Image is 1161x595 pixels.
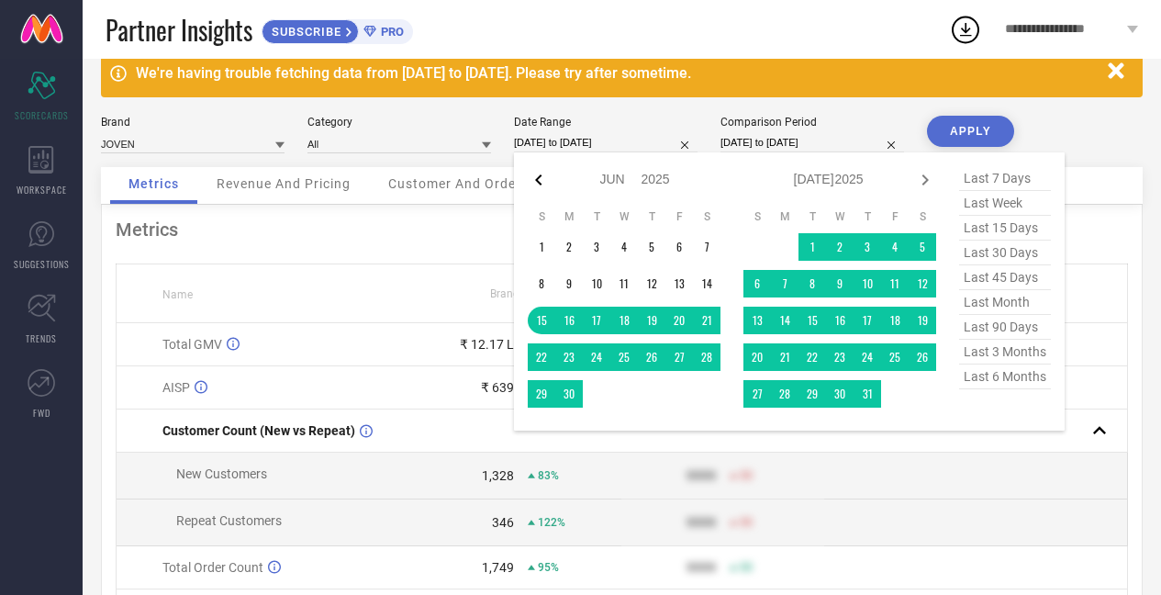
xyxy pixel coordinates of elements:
td: Thu Jul 31 2025 [854,380,881,408]
span: 50 [740,561,753,574]
th: Tuesday [583,209,610,224]
span: 83% [538,469,559,482]
td: Sat Jun 07 2025 [693,233,720,261]
td: Tue Jun 03 2025 [583,233,610,261]
td: Sun Jun 08 2025 [528,270,555,297]
div: 346 [492,515,514,530]
th: Saturday [693,209,720,224]
a: SUBSCRIBEPRO [262,15,413,44]
td: Fri Jun 20 2025 [665,307,693,334]
div: Previous month [528,169,550,191]
td: Tue Jul 15 2025 [798,307,826,334]
div: We're having trouble fetching data from [DATE] to [DATE]. Please try after sometime. [136,64,1099,82]
span: WORKSPACE [17,183,67,196]
td: Mon Jun 23 2025 [555,343,583,371]
span: Customer Count (New vs Repeat) [162,423,355,438]
span: last week [959,191,1051,216]
span: last 15 days [959,216,1051,241]
td: Sun Jun 01 2025 [528,233,555,261]
td: Thu Jul 24 2025 [854,343,881,371]
span: 122% [538,516,565,529]
td: Sun Jul 20 2025 [743,343,771,371]
td: Fri Jun 13 2025 [665,270,693,297]
td: Fri Jul 11 2025 [881,270,909,297]
th: Friday [881,209,909,224]
th: Saturday [909,209,936,224]
td: Thu Jul 10 2025 [854,270,881,297]
span: Partner Insights [106,11,252,49]
span: SUBSCRIBE [262,25,346,39]
span: AISP [162,380,190,395]
td: Tue Jul 01 2025 [798,233,826,261]
td: Thu Jun 12 2025 [638,270,665,297]
span: last 90 days [959,315,1051,340]
td: Mon Jul 28 2025 [771,380,798,408]
div: Comparison Period [720,116,904,129]
div: 1,328 [482,468,514,483]
span: 95% [538,561,559,574]
div: Category [307,116,491,129]
td: Sun Jul 06 2025 [743,270,771,297]
td: Sat Jun 21 2025 [693,307,720,334]
span: Repeat Customers [176,513,282,528]
td: Mon Jul 21 2025 [771,343,798,371]
div: 1,749 [482,560,514,575]
td: Sun Jul 27 2025 [743,380,771,408]
td: Wed Jun 11 2025 [610,270,638,297]
td: Wed Jul 02 2025 [826,233,854,261]
td: Mon Jun 30 2025 [555,380,583,408]
td: Tue Jul 08 2025 [798,270,826,297]
th: Wednesday [610,209,638,224]
th: Monday [771,209,798,224]
div: Open download list [949,13,982,46]
div: 9999 [687,468,716,483]
span: last 7 days [959,166,1051,191]
td: Fri Jul 25 2025 [881,343,909,371]
td: Tue Jul 22 2025 [798,343,826,371]
td: Sun Jun 29 2025 [528,380,555,408]
td: Wed Jun 04 2025 [610,233,638,261]
td: Tue Jun 24 2025 [583,343,610,371]
td: Wed Jun 25 2025 [610,343,638,371]
td: Sun Jul 13 2025 [743,307,771,334]
td: Fri Jun 27 2025 [665,343,693,371]
td: Thu Jul 17 2025 [854,307,881,334]
td: Mon Jun 09 2025 [555,270,583,297]
button: APPLY [927,116,1014,147]
td: Mon Jul 14 2025 [771,307,798,334]
th: Wednesday [826,209,854,224]
div: 9999 [687,560,716,575]
span: last 45 days [959,265,1051,290]
span: 50 [740,469,753,482]
span: 50 [740,516,753,529]
td: Fri Jun 06 2025 [665,233,693,261]
div: Date Range [514,116,698,129]
div: Metrics [116,219,1128,241]
div: 9999 [687,515,716,530]
td: Fri Jul 18 2025 [881,307,909,334]
td: Sat Jul 05 2025 [909,233,936,261]
td: Thu Jul 03 2025 [854,233,881,261]
td: Mon Jul 07 2025 [771,270,798,297]
th: Thursday [638,209,665,224]
th: Thursday [854,209,881,224]
td: Wed Jul 09 2025 [826,270,854,297]
td: Thu Jun 26 2025 [638,343,665,371]
span: Total Order Count [162,560,263,575]
span: New Customers [176,466,267,481]
span: TRENDS [26,331,57,345]
div: Brand [101,116,285,129]
span: Brand Value [490,287,551,300]
span: SUGGESTIONS [14,257,70,271]
td: Sun Jun 15 2025 [528,307,555,334]
td: Sun Jun 22 2025 [528,343,555,371]
td: Wed Jul 30 2025 [826,380,854,408]
span: FWD [33,406,50,420]
span: PRO [376,25,404,39]
th: Sunday [528,209,555,224]
span: last 3 months [959,340,1051,365]
td: Wed Jul 16 2025 [826,307,854,334]
td: Sat Jul 19 2025 [909,307,936,334]
th: Monday [555,209,583,224]
td: Tue Jun 10 2025 [583,270,610,297]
